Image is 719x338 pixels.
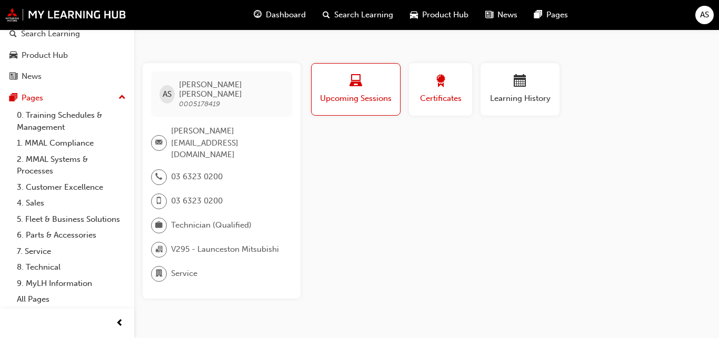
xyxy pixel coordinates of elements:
span: 03 6323 0200 [171,195,223,207]
div: Search Learning [21,28,80,40]
a: 2. MMAL Systems & Processes [13,151,130,179]
button: Pages [4,88,130,108]
button: Certificates [409,63,472,116]
span: email-icon [155,136,163,150]
span: Certificates [417,93,464,105]
a: car-iconProduct Hub [402,4,477,26]
span: V295 - Launceston Mitsubishi [171,243,279,255]
span: 03 6323 0200 [171,171,223,183]
span: news-icon [9,72,17,81]
a: 8. Technical [13,259,130,275]
div: Pages [22,92,43,104]
span: news-icon [485,8,493,22]
a: 3. Customer Excellence [13,179,130,196]
button: Upcoming Sessions [311,63,401,116]
span: Search Learning [334,9,393,21]
span: Pages [546,9,568,21]
a: 6. Parts & Accessories [13,227,130,243]
a: Search Learning [4,24,130,44]
a: All Pages [13,291,130,308]
span: 0005178419 [179,99,220,108]
a: pages-iconPages [526,4,576,26]
div: News [22,70,42,83]
span: AS [700,9,709,21]
span: News [497,9,517,21]
span: search-icon [9,29,17,39]
span: car-icon [410,8,418,22]
span: calendar-icon [514,75,526,89]
span: Service [171,268,197,280]
img: mmal [5,8,126,22]
span: Product Hub [422,9,468,21]
a: guage-iconDashboard [245,4,314,26]
span: search-icon [323,8,330,22]
div: Product Hub [22,49,68,62]
span: award-icon [434,75,447,89]
a: 0. Training Schedules & Management [13,107,130,135]
span: pages-icon [9,94,17,103]
a: search-iconSearch Learning [314,4,402,26]
button: AS [695,6,714,24]
span: laptop-icon [349,75,362,89]
a: news-iconNews [477,4,526,26]
a: 9. MyLH Information [13,275,130,292]
span: guage-icon [254,8,262,22]
button: Learning History [481,63,560,116]
a: News [4,67,130,86]
span: car-icon [9,51,17,60]
a: Product Hub [4,46,130,65]
span: pages-icon [534,8,542,22]
span: department-icon [155,267,163,281]
span: up-icon [118,91,126,105]
a: 4. Sales [13,195,130,211]
span: Learning History [488,93,552,105]
a: 5. Fleet & Business Solutions [13,211,130,228]
span: organisation-icon [155,243,163,257]
span: Technician (Qualified) [171,219,252,231]
span: Upcoming Sessions [319,93,392,105]
span: phone-icon [155,170,163,184]
span: mobile-icon [155,194,163,208]
span: Dashboard [266,9,306,21]
span: [PERSON_NAME] [PERSON_NAME] [179,80,284,99]
span: [PERSON_NAME][EMAIL_ADDRESS][DOMAIN_NAME] [171,125,284,161]
span: AS [163,88,172,100]
a: 7. Service [13,243,130,260]
span: prev-icon [116,317,124,330]
a: 1. MMAL Compliance [13,135,130,151]
span: briefcase-icon [155,219,163,232]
